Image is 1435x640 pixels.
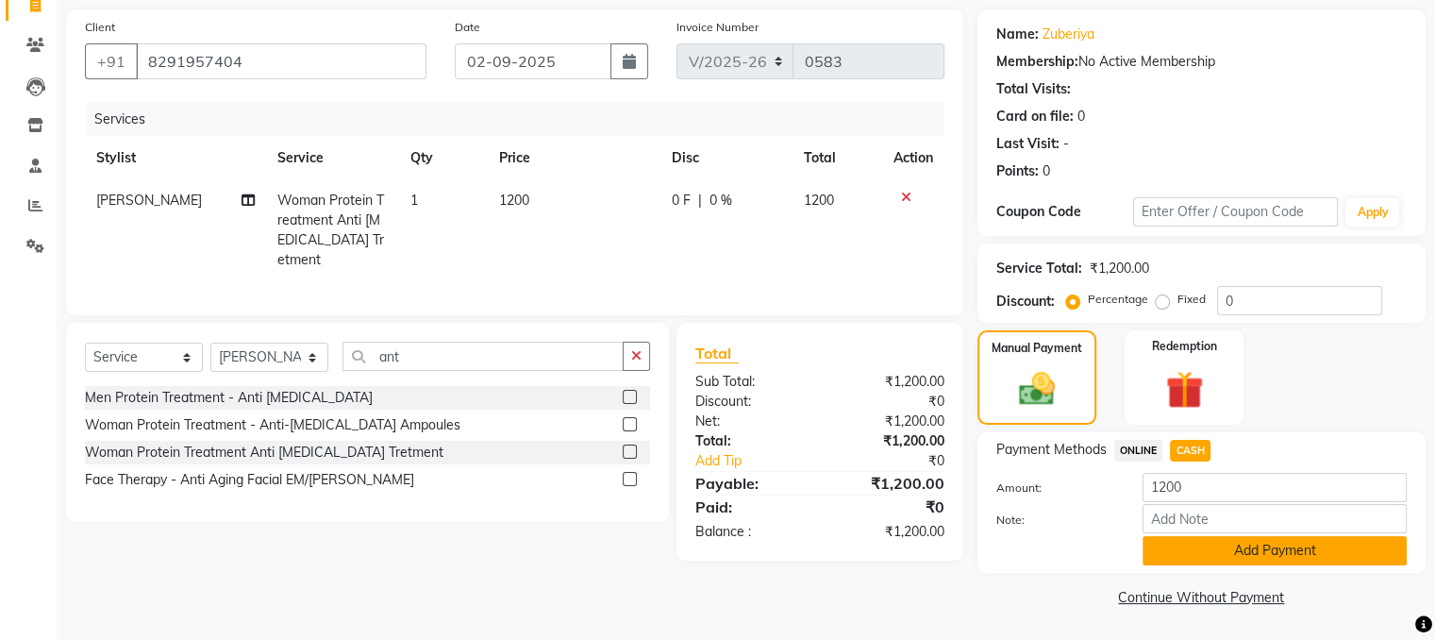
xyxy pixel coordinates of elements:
div: Face Therapy - Anti Aging Facial EM/[PERSON_NAME] [85,470,414,490]
th: Stylist [85,137,266,179]
div: ₹1,200.00 [820,522,959,542]
div: Last Visit: [996,134,1060,154]
label: Note: [982,512,1128,529]
div: Card on file: [996,107,1074,126]
span: CASH [1170,440,1210,462]
div: Service Total: [996,259,1082,278]
th: Price [488,137,660,179]
span: ONLINE [1114,440,1163,462]
div: ₹0 [820,392,959,412]
div: Points: [996,161,1039,181]
button: +91 [85,43,138,79]
a: Add Tip [681,451,843,471]
input: Add Note [1143,504,1407,533]
div: - [1063,134,1069,154]
div: Coupon Code [996,202,1133,222]
label: Manual Payment [992,340,1082,357]
th: Total [793,137,882,179]
span: 1200 [804,192,834,209]
span: 0 F [672,191,691,211]
div: No Active Membership [996,52,1407,72]
label: Amount: [982,480,1128,497]
div: 0 [1077,107,1085,126]
div: Payable: [681,472,820,495]
span: Total [695,344,739,363]
div: Sub Total: [681,372,820,392]
span: | [698,191,702,211]
div: Name: [996,25,1039,44]
div: ₹0 [843,451,958,471]
div: Total: [681,431,820,451]
div: Discount: [681,392,820,412]
span: 0 % [709,191,732,211]
label: Percentage [1088,291,1148,308]
span: Woman Protein Treatment Anti [MEDICAL_DATA] Tretment [277,192,384,268]
div: Membership: [996,52,1078,72]
input: Amount [1143,473,1407,502]
div: Balance : [681,522,820,542]
div: Net: [681,412,820,431]
div: 0 [1043,161,1050,181]
div: Men Protein Treatment - Anti [MEDICAL_DATA] [85,388,373,408]
img: _cash.svg [1008,368,1066,410]
label: Client [85,19,115,36]
th: Disc [660,137,793,179]
label: Date [455,19,480,36]
a: Zuberiya [1043,25,1094,44]
span: Payment Methods [996,440,1107,460]
span: 1200 [499,192,529,209]
div: Total Visits: [996,79,1071,99]
div: ₹1,200.00 [820,431,959,451]
div: Discount: [996,292,1055,312]
span: 1 [410,192,418,209]
th: Action [882,137,944,179]
div: ₹1,200.00 [820,412,959,431]
label: Invoice Number [676,19,759,36]
th: Service [266,137,399,179]
div: ₹1,200.00 [820,372,959,392]
div: Woman Protein Treatment Anti [MEDICAL_DATA] Tretment [85,443,443,463]
input: Enter Offer / Coupon Code [1133,197,1339,227]
div: ₹1,200.00 [1090,259,1149,278]
img: _gift.svg [1154,366,1215,413]
div: Services [87,102,959,137]
button: Add Payment [1143,536,1407,565]
div: Woman Protein Treatment - Anti-[MEDICAL_DATA] Ampoules [85,415,460,435]
input: Search by Name/Mobile/Email/Code [136,43,426,79]
div: Paid: [681,496,820,518]
span: [PERSON_NAME] [96,192,202,209]
button: Apply [1345,198,1399,227]
div: ₹1,200.00 [820,472,959,495]
label: Fixed [1177,291,1206,308]
div: ₹0 [820,496,959,518]
a: Continue Without Payment [981,588,1422,608]
th: Qty [399,137,488,179]
label: Redemption [1152,338,1217,355]
input: Search or Scan [342,342,624,371]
